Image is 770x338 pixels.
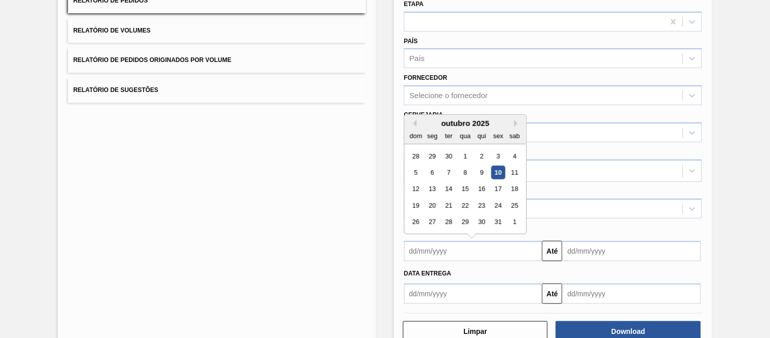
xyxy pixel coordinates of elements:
div: Choose sábado, 4 de outubro de 2025 [508,149,522,163]
div: Choose sexta-feira, 24 de outubro de 2025 [491,199,505,212]
button: Relatório de Volumes [68,18,366,43]
div: Choose terça-feira, 30 de setembro de 2025 [442,149,456,163]
div: Choose segunda-feira, 20 de outubro de 2025 [426,199,440,212]
div: Choose terça-feira, 21 de outubro de 2025 [442,199,456,212]
div: sex [491,129,505,143]
div: Choose terça-feira, 28 de outubro de 2025 [442,216,456,229]
div: ter [442,129,456,143]
label: País [404,38,418,45]
div: qua [458,129,472,143]
div: Choose sábado, 18 de outubro de 2025 [508,182,522,196]
span: Relatório de Sugestões [73,86,158,94]
div: Choose quarta-feira, 1 de outubro de 2025 [458,149,472,163]
input: dd/mm/yyyy [562,241,700,261]
div: Choose domingo, 28 de setembro de 2025 [409,149,423,163]
div: Choose domingo, 5 de outubro de 2025 [409,166,423,179]
div: sab [508,129,522,143]
div: Choose segunda-feira, 13 de outubro de 2025 [426,182,440,196]
label: Cervejaria [404,111,443,118]
div: Choose sábado, 25 de outubro de 2025 [508,199,522,212]
div: Choose terça-feira, 7 de outubro de 2025 [442,166,456,179]
span: Relatório de Volumes [73,27,150,34]
div: Choose quinta-feira, 23 de outubro de 2025 [475,199,489,212]
div: Choose terça-feira, 14 de outubro de 2025 [442,182,456,196]
div: Choose domingo, 26 de outubro de 2025 [409,216,423,229]
div: Choose quarta-feira, 8 de outubro de 2025 [458,166,472,179]
div: Choose quinta-feira, 9 de outubro de 2025 [475,166,489,179]
div: Choose segunda-feira, 6 de outubro de 2025 [426,166,440,179]
div: outubro 2025 [405,119,526,128]
button: Previous Month [410,120,417,127]
button: Até [542,284,562,304]
div: dom [409,129,423,143]
div: Choose quinta-feira, 30 de outubro de 2025 [475,216,489,229]
span: Data Entrega [404,270,451,277]
div: Choose sexta-feira, 31 de outubro de 2025 [491,216,505,229]
button: Relatório de Pedidos Originados por Volume [68,48,366,73]
div: qui [475,129,489,143]
div: Choose domingo, 12 de outubro de 2025 [409,182,423,196]
div: Choose quarta-feira, 29 de outubro de 2025 [458,216,472,229]
span: Relatório de Pedidos Originados por Volume [73,56,231,64]
div: Choose segunda-feira, 27 de outubro de 2025 [426,216,440,229]
div: month 2025-10 [408,148,523,230]
div: País [410,54,425,63]
div: Choose domingo, 19 de outubro de 2025 [409,199,423,212]
div: Choose quinta-feira, 16 de outubro de 2025 [475,182,489,196]
div: Choose quinta-feira, 2 de outubro de 2025 [475,149,489,163]
label: Etapa [404,1,424,8]
input: dd/mm/yyyy [404,284,542,304]
input: dd/mm/yyyy [404,241,542,261]
div: Choose quarta-feira, 15 de outubro de 2025 [458,182,472,196]
div: Choose sábado, 1 de novembro de 2025 [508,216,522,229]
button: Relatório de Sugestões [68,78,366,103]
div: Choose segunda-feira, 29 de setembro de 2025 [426,149,440,163]
div: Selecione o fornecedor [410,91,488,100]
button: Até [542,241,562,261]
div: Choose sexta-feira, 3 de outubro de 2025 [491,149,505,163]
div: Choose sexta-feira, 10 de outubro de 2025 [491,166,505,179]
div: Choose sexta-feira, 17 de outubro de 2025 [491,182,505,196]
label: Fornecedor [404,74,447,81]
div: Choose sábado, 11 de outubro de 2025 [508,166,522,179]
div: Choose quarta-feira, 22 de outubro de 2025 [458,199,472,212]
button: Next Month [514,120,521,127]
input: dd/mm/yyyy [562,284,700,304]
div: seg [426,129,440,143]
